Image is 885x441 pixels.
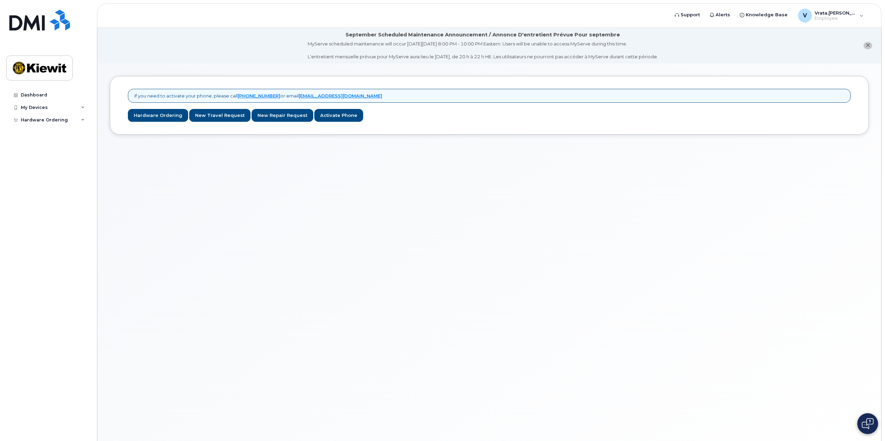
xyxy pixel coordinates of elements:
a: [PHONE_NUMBER] [238,93,280,99]
button: close notification [864,42,872,49]
img: Open chat [862,418,874,429]
a: [EMAIL_ADDRESS][DOMAIN_NAME] [299,93,382,99]
div: MyServe scheduled maintenance will occur [DATE][DATE] 8:00 PM - 10:00 PM Eastern. Users will be u... [308,41,658,60]
a: New Travel Request [189,109,251,122]
div: September Scheduled Maintenance Announcement / Annonce D'entretient Prévue Pour septembre [345,31,620,39]
a: Activate Phone [314,109,363,122]
p: If you need to activate your phone, please call or email [134,93,382,99]
a: Hardware Ordering [128,109,188,122]
a: New Repair Request [252,109,313,122]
